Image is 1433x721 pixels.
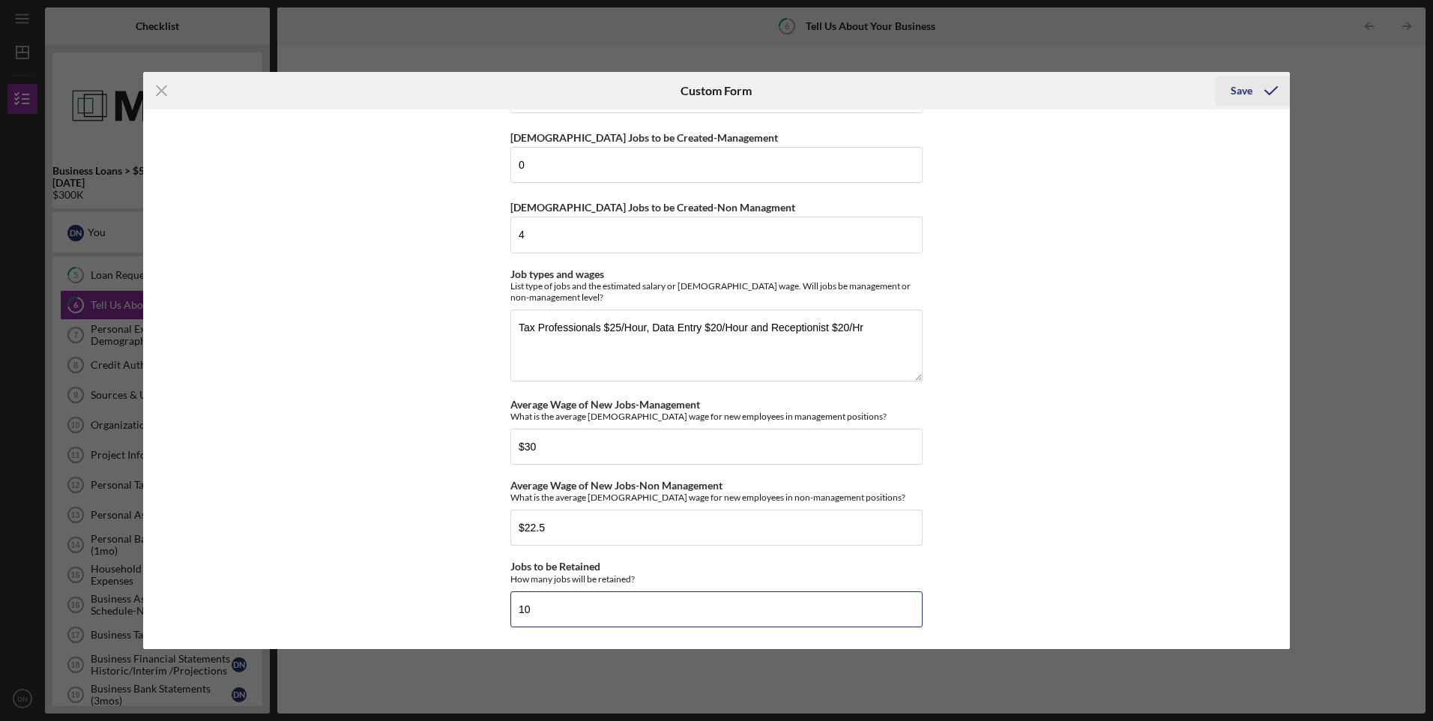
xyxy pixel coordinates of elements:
[510,398,700,411] label: Average Wage of New Jobs-Management
[510,268,604,280] label: Job types and wages
[510,573,923,585] div: How many jobs will be retained?
[510,479,722,492] label: Average Wage of New Jobs-Non Management
[1231,76,1252,106] div: Save
[1216,76,1290,106] button: Save
[510,131,778,144] label: [DEMOGRAPHIC_DATA] Jobs to be Created-Management
[510,310,923,381] textarea: Tax Professionals $25/Hour, Data Entry $20/Hour and Receptionist $20/Hr
[510,280,923,303] div: List type of jobs and the estimated salary or [DEMOGRAPHIC_DATA] wage. Will jobs be management or...
[510,492,923,503] div: What is the average [DEMOGRAPHIC_DATA] wage for new employees in non-management positions?
[510,411,923,422] div: What is the average [DEMOGRAPHIC_DATA] wage for new employees in management positions?
[510,560,600,573] label: Jobs to be Retained
[681,84,752,97] h6: Custom Form
[510,201,795,214] label: [DEMOGRAPHIC_DATA] Jobs to be Created-Non Managment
